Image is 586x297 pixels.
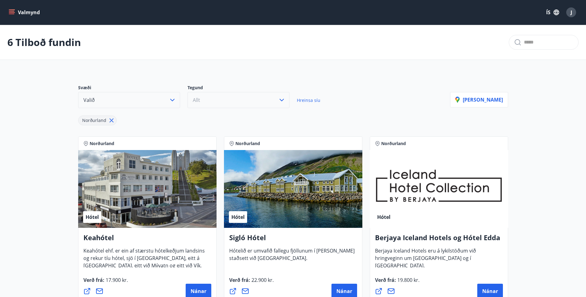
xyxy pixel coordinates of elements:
span: Norðurland [82,117,106,123]
span: Hótel [86,214,99,220]
button: [PERSON_NAME] [450,92,508,107]
button: Allt [188,92,289,108]
span: Norðurland [381,140,406,147]
span: 19.800 kr. [396,277,419,283]
div: Norðurland [78,115,117,125]
span: Verð frá : [375,277,419,288]
span: Keahótel ehf. er ein af stærstu hótelkeðjum landsins og rekur tíu hótel, sjö í [GEOGRAPHIC_DATA],... [83,247,205,289]
p: 6 Tilboð fundin [7,36,81,49]
button: J [564,5,579,20]
h4: Sigló Hótel [229,233,357,247]
span: 17.900 kr. [104,277,128,283]
span: Nánar [191,288,206,295]
span: J [571,9,572,16]
button: ÍS [543,7,563,18]
p: Tegund [188,85,297,92]
button: Valið [78,92,180,108]
h4: Keahótel [83,233,211,247]
span: 22.900 kr. [250,277,274,283]
span: Nánar [482,288,498,295]
span: Norðurland [90,140,114,147]
span: Valið [83,97,95,103]
p: [PERSON_NAME] [455,96,503,103]
span: Verð frá : [83,277,128,288]
span: Norðurland [235,140,260,147]
span: Nánar [336,288,352,295]
span: Verð frá : [229,277,274,288]
p: Svæði [78,85,188,92]
span: Hótel [231,214,245,220]
button: menu [7,7,42,18]
span: Allt [193,97,200,103]
span: Hótelið er umvafið fallegu fjöllunum í [PERSON_NAME] staðsett við [GEOGRAPHIC_DATA]. [229,247,355,266]
span: Hótel [377,214,390,220]
span: Hreinsa síu [297,97,320,103]
span: Berjaya Iceland Hotels eru á lykilstöðum við hringveginn um [GEOGRAPHIC_DATA] og í [GEOGRAPHIC_DA... [375,247,476,274]
h4: Berjaya Iceland Hotels og Hótel Edda [375,233,503,247]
